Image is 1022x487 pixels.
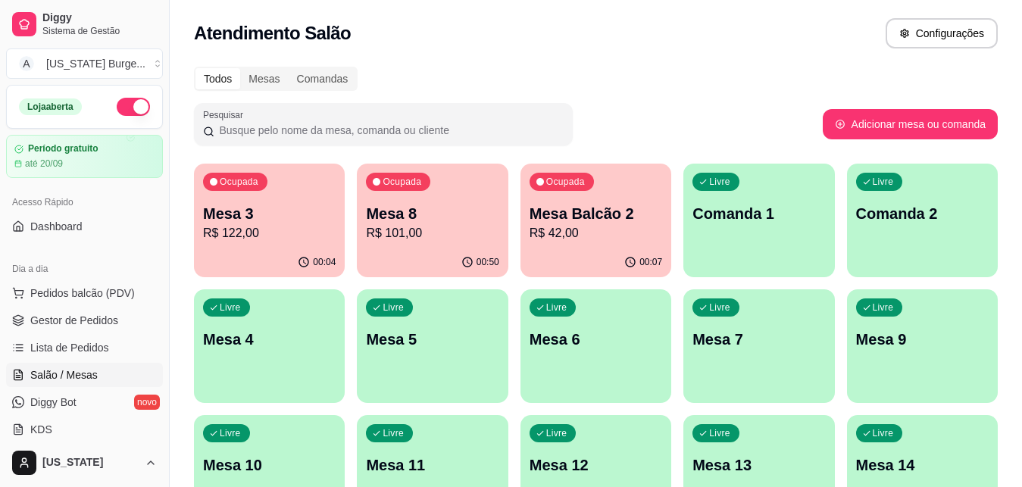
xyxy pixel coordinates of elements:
div: Acesso Rápido [6,190,163,214]
p: Mesa 14 [856,454,989,476]
button: LivreMesa 9 [847,289,998,403]
button: Adicionar mesa ou comanda [823,109,998,139]
p: Livre [546,427,567,439]
span: [US_STATE] [42,456,139,470]
p: Mesa Balcão 2 [530,203,662,224]
p: Livre [383,301,404,314]
p: Livre [546,301,567,314]
p: Comanda 2 [856,203,989,224]
a: Salão / Mesas [6,363,163,387]
button: [US_STATE] [6,445,163,481]
p: Mesa 11 [366,454,498,476]
p: Livre [220,427,241,439]
p: R$ 122,00 [203,224,336,242]
div: Loja aberta [19,98,82,115]
span: Dashboard [30,219,83,234]
span: Diggy [42,11,157,25]
a: Período gratuitoaté 20/09 [6,135,163,178]
p: Mesa 3 [203,203,336,224]
p: Livre [873,301,894,314]
article: Período gratuito [28,143,98,155]
button: Select a team [6,48,163,79]
p: Mesa 13 [692,454,825,476]
span: Pedidos balcão (PDV) [30,286,135,301]
p: Livre [709,301,730,314]
p: Mesa 12 [530,454,662,476]
div: Dia a dia [6,257,163,281]
p: Ocupada [546,176,585,188]
button: Pedidos balcão (PDV) [6,281,163,305]
p: Mesa 9 [856,329,989,350]
input: Pesquisar [214,123,564,138]
p: Mesa 8 [366,203,498,224]
p: Mesa 4 [203,329,336,350]
span: Salão / Mesas [30,367,98,382]
button: LivreComanda 2 [847,164,998,277]
a: Gestor de Pedidos [6,308,163,332]
span: A [19,56,34,71]
p: 00:07 [639,256,662,268]
button: OcupadaMesa 3R$ 122,0000:04 [194,164,345,277]
h2: Atendimento Salão [194,21,351,45]
a: Diggy Botnovo [6,390,163,414]
button: LivreMesa 7 [683,289,834,403]
p: Livre [709,176,730,188]
article: até 20/09 [25,158,63,170]
p: Livre [709,427,730,439]
p: R$ 42,00 [530,224,662,242]
div: Todos [195,68,240,89]
a: Dashboard [6,214,163,239]
p: Mesa 6 [530,329,662,350]
p: Comanda 1 [692,203,825,224]
span: Lista de Pedidos [30,340,109,355]
p: Ocupada [220,176,258,188]
p: R$ 101,00 [366,224,498,242]
button: LivreMesa 6 [520,289,671,403]
p: Livre [873,176,894,188]
span: Diggy Bot [30,395,77,410]
p: Mesa 10 [203,454,336,476]
p: 00:04 [313,256,336,268]
p: Livre [220,301,241,314]
a: Lista de Pedidos [6,336,163,360]
div: [US_STATE] Burge ... [46,56,145,71]
p: Livre [383,427,404,439]
button: Configurações [886,18,998,48]
div: Comandas [289,68,357,89]
span: Gestor de Pedidos [30,313,118,328]
p: Ocupada [383,176,421,188]
p: Mesa 5 [366,329,498,350]
button: LivreMesa 4 [194,289,345,403]
label: Pesquisar [203,108,248,121]
button: LivreMesa 5 [357,289,508,403]
p: Mesa 7 [692,329,825,350]
span: KDS [30,422,52,437]
button: OcupadaMesa Balcão 2R$ 42,0000:07 [520,164,671,277]
div: Mesas [240,68,288,89]
span: Sistema de Gestão [42,25,157,37]
button: LivreComanda 1 [683,164,834,277]
a: DiggySistema de Gestão [6,6,163,42]
button: Alterar Status [117,98,150,116]
button: OcupadaMesa 8R$ 101,0000:50 [357,164,508,277]
a: KDS [6,417,163,442]
p: Livre [873,427,894,439]
p: 00:50 [477,256,499,268]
